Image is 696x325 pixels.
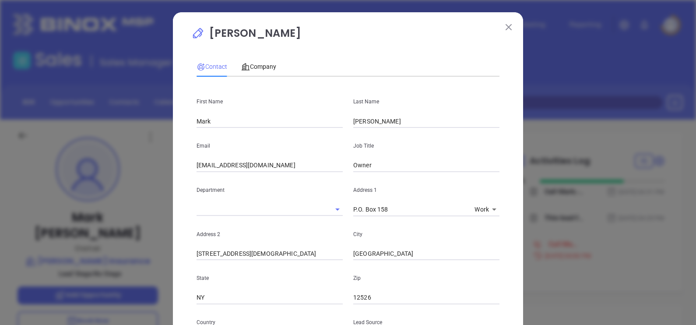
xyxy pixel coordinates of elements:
[353,247,499,261] input: City
[353,273,499,283] p: Zip
[353,159,499,172] input: Job Title
[331,203,344,215] button: Open
[475,203,499,216] div: Work
[191,25,505,46] p: [PERSON_NAME]
[197,141,343,151] p: Email
[353,141,499,151] p: Job Title
[197,115,343,128] input: First Name
[353,206,471,213] textarea: P.O. Box 158
[197,159,343,172] input: Email
[353,291,499,304] input: Zip
[353,97,499,106] p: Last Name
[197,97,343,106] p: First Name
[197,291,343,304] input: State
[197,230,343,239] p: Address 2
[353,185,499,195] p: Address 1
[241,63,276,70] span: Company
[197,185,343,195] p: Department
[506,24,512,30] img: close modal
[197,273,343,283] p: State
[353,115,499,128] input: Last Name
[353,230,499,239] p: City
[197,63,227,70] span: Contact
[197,247,343,261] input: Address 2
